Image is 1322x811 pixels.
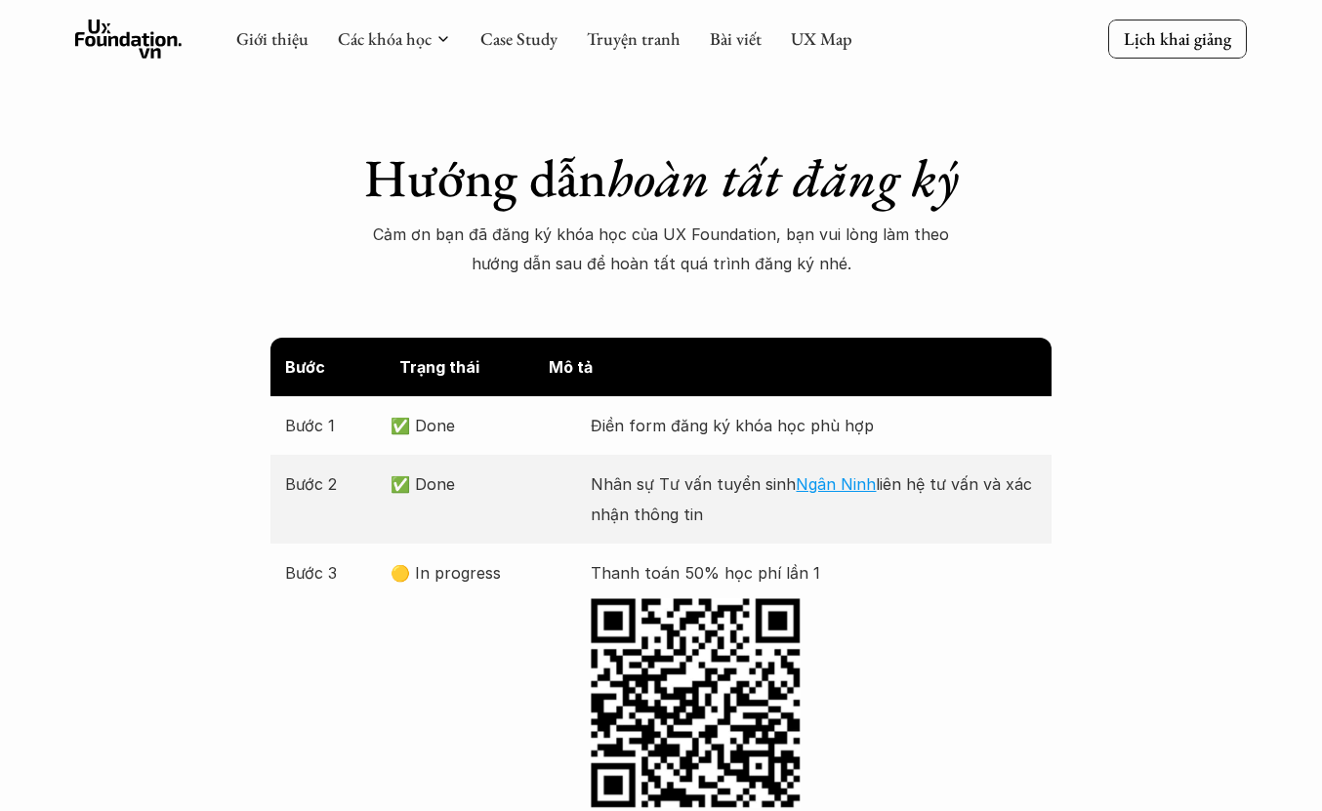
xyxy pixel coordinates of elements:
h1: Hướng dẫn [364,146,959,210]
a: Truyện tranh [587,27,681,50]
p: Bước 3 [285,558,381,588]
a: Bài viết [710,27,762,50]
p: ✅ Done [391,469,582,499]
p: Nhân sự Tư vấn tuyển sinh liên hệ tư vấn và xác nhận thông tin [591,469,1037,529]
p: Bước 1 [285,411,381,440]
em: hoàn tất đăng ký [606,143,959,212]
p: Lịch khai giảng [1124,27,1231,50]
p: Bước 2 [285,469,381,499]
p: Điền form đăng ký khóa học phù hợp [591,411,1037,440]
strong: Bước [285,357,325,377]
p: Thanh toán 50% học phí lần 1 [591,558,1037,588]
a: Các khóa học [338,27,432,50]
a: Giới thiệu [236,27,309,50]
a: Case Study [480,27,558,50]
p: 🟡 In progress [391,558,582,588]
a: Ngân Ninh [796,474,876,494]
strong: Trạng thái [399,357,479,377]
p: Cảm ơn bạn đã đăng ký khóa học của UX Foundation, bạn vui lòng làm theo hướng dẫn sau để hoàn tất... [368,220,954,279]
p: ✅ Done [391,411,582,440]
a: UX Map [791,27,852,50]
a: Lịch khai giảng [1108,20,1247,58]
strong: Mô tả [549,357,593,377]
